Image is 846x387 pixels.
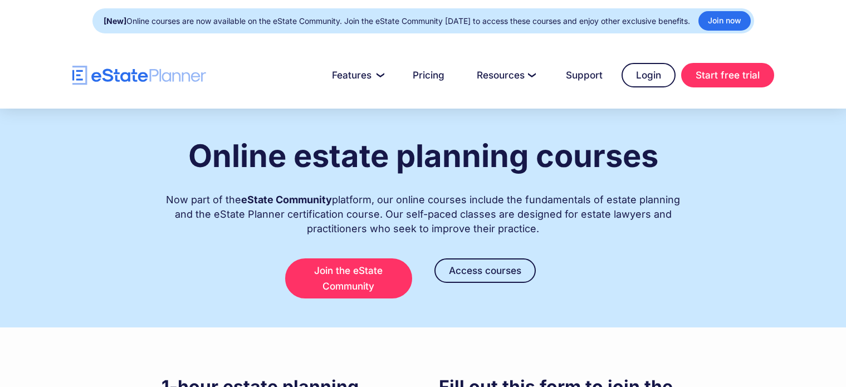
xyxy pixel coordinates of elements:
a: Access courses [434,258,536,283]
h1: Online estate planning courses [188,139,658,173]
a: Pricing [399,64,458,86]
a: Join the eState Community [285,258,412,298]
a: Resources [463,64,547,86]
a: Support [552,64,616,86]
a: Join now [698,11,751,31]
strong: [New] [104,16,126,26]
div: Now part of the platform, our online courses include the fundamentals of estate planning and the ... [162,182,685,236]
a: Start free trial [681,63,774,87]
div: Online courses are now available on the eState Community. Join the eState Community [DATE] to acc... [104,13,690,29]
a: Login [622,63,676,87]
a: home [72,66,206,85]
strong: eState Community [241,194,332,205]
a: Features [319,64,394,86]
